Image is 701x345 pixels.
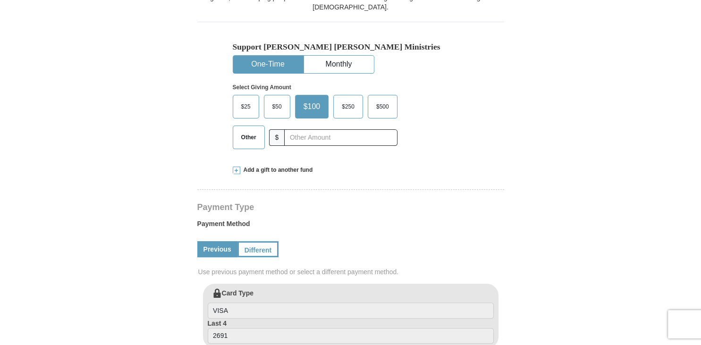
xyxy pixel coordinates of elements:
span: Use previous payment method or select a different payment method. [198,267,505,277]
button: One-Time [233,56,303,73]
h5: Support [PERSON_NAME] [PERSON_NAME] Ministries [233,42,469,52]
strong: Select Giving Amount [233,84,291,91]
span: $500 [372,100,394,114]
span: $100 [299,100,325,114]
span: Add a gift to another fund [240,166,313,174]
a: Previous [197,241,237,257]
span: $50 [268,100,287,114]
input: Other Amount [284,129,397,146]
button: Monthly [304,56,374,73]
span: $250 [337,100,359,114]
h4: Payment Type [197,203,504,211]
span: $ [269,129,285,146]
label: Card Type [208,288,494,319]
label: Payment Method [197,219,504,233]
input: Card Type [208,303,494,319]
a: Different [237,241,279,257]
span: $25 [236,100,255,114]
input: Last 4 [208,328,494,344]
span: Other [236,130,261,144]
label: Last 4 [208,319,494,344]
